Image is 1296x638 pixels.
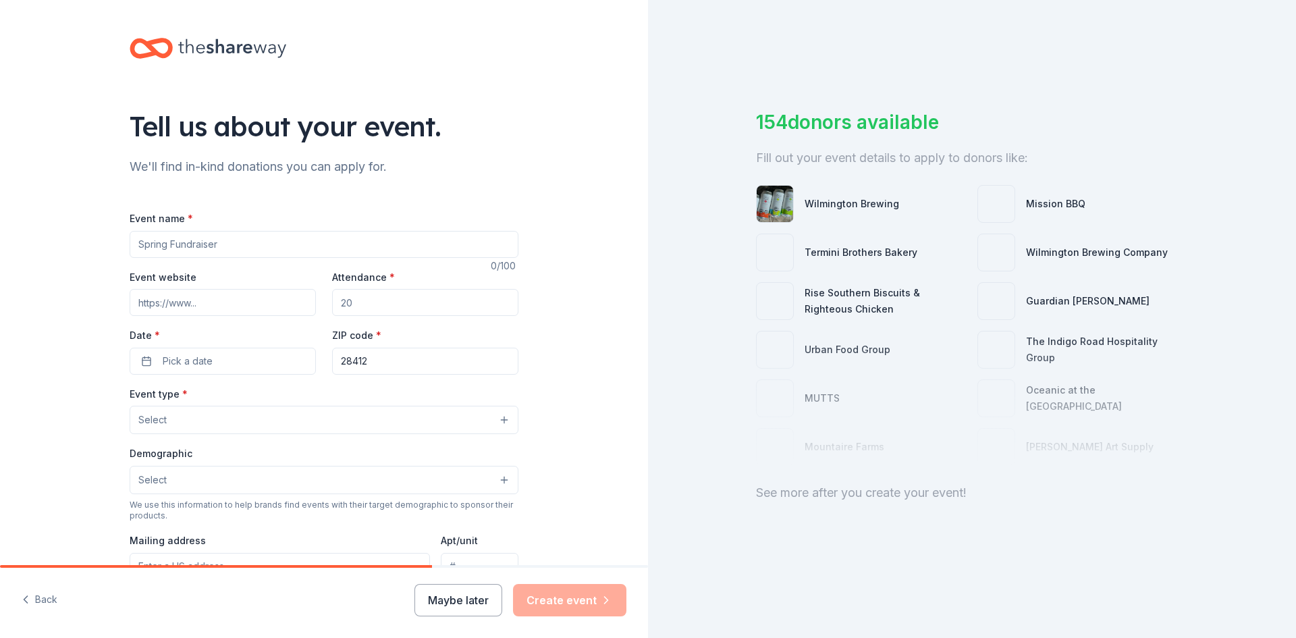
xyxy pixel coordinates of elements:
div: We'll find in-kind donations you can apply for. [130,156,518,178]
input: 12345 (U.S. only) [332,348,518,375]
div: See more after you create your event! [756,482,1188,504]
div: Tell us about your event. [130,107,518,145]
div: Fill out your event details to apply to donors like: [756,147,1188,169]
div: Termini Brothers Bakery [805,244,917,261]
label: Demographic [130,447,192,460]
div: Mission BBQ [1026,196,1085,212]
div: Guardian [PERSON_NAME] [1026,293,1150,309]
div: 0 /100 [491,258,518,274]
div: Wilmington Brewing Company [1026,244,1168,261]
img: photo for Mission BBQ [978,186,1015,222]
button: Maybe later [414,584,502,616]
label: Event website [130,271,196,284]
button: Select [130,406,518,434]
label: Event name [130,212,193,225]
div: Rise Southern Biscuits & Righteous Chicken [805,285,967,317]
img: photo for Termini Brothers Bakery [757,234,793,271]
img: photo for Wilmington Brewing Company [978,234,1015,271]
label: Mailing address [130,534,206,548]
label: Apt/unit [441,534,478,548]
label: ZIP code [332,329,381,342]
img: photo for Rise Southern Biscuits & Righteous Chicken [757,283,793,319]
input: # [441,553,518,580]
img: photo for Wilmington Brewing [757,186,793,222]
div: We use this information to help brands find events with their target demographic to sponsor their... [130,500,518,521]
button: Select [130,466,518,494]
button: Back [22,586,57,614]
label: Date [130,329,316,342]
div: 154 donors available [756,108,1188,136]
input: Spring Fundraiser [130,231,518,258]
button: Pick a date [130,348,316,375]
label: Event type [130,388,188,401]
img: photo for Guardian Angel Device [978,283,1015,319]
span: Select [138,472,167,488]
div: Wilmington Brewing [805,196,899,212]
input: 20 [332,289,518,316]
span: Select [138,412,167,428]
span: Pick a date [163,353,213,369]
label: Attendance [332,271,395,284]
input: https://www... [130,289,316,316]
input: Enter a US address [130,553,430,580]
